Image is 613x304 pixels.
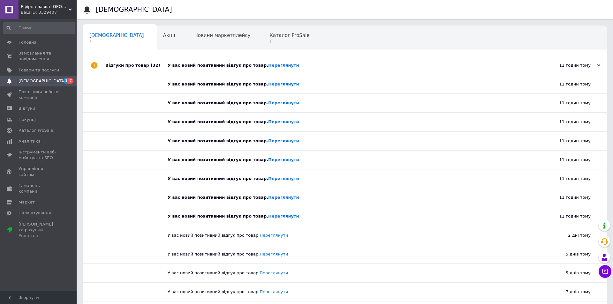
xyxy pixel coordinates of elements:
span: [DEMOGRAPHIC_DATA] [89,33,144,38]
div: У вас новий позитивний відгук про товар. [168,195,527,200]
div: У вас новий позитивний відгук про товар. [168,289,527,295]
div: 11 годин тому [527,151,607,169]
span: Інструменти веб-майстра та SEO [19,149,59,161]
span: (32) [151,63,160,68]
span: Аналітика [19,138,41,144]
a: Переглянути [260,271,288,275]
span: Ефірна лавка Київ [21,4,69,10]
div: 11 годин тому [527,132,607,150]
a: Переглянути [260,289,288,294]
span: [PERSON_NAME] та рахунки [19,221,59,239]
a: Переглянути [260,233,288,238]
div: 5 днів тому [527,245,607,263]
span: Каталог ProSale [19,128,53,133]
div: 7 днів тому [527,283,607,301]
span: Головна [19,40,36,45]
div: 11 годин тому [527,169,607,188]
a: Переглянути [268,63,299,68]
a: Переглянути [268,176,299,181]
input: Пошук [3,22,75,34]
a: Переглянути [268,157,299,162]
a: Переглянути [268,214,299,219]
span: Замовлення та повідомлення [19,50,59,62]
div: У вас новий позитивний відгук про товар. [168,270,527,276]
div: Відгуки про товар [105,56,168,75]
span: [DEMOGRAPHIC_DATA] [19,78,66,84]
span: 1 [64,78,69,84]
div: У вас новий позитивний відгук про товар. [168,138,527,144]
div: 11 годин тому [536,63,600,68]
div: 11 годин тому [527,94,607,112]
div: У вас новий позитивний відгук про товар. [168,157,527,163]
div: У вас новий позитивний відгук про товар. [168,81,527,87]
span: Каталог ProSale [269,33,309,38]
a: Переглянути [260,252,288,256]
span: 7 [68,78,73,84]
span: Налаштування [19,210,51,216]
div: 11 годин тому [527,207,607,226]
div: 11 годин тому [527,188,607,207]
div: 11 годин тому [527,113,607,131]
span: Показники роботи компанії [19,89,59,100]
span: 1 [269,40,309,44]
a: Переглянути [268,138,299,143]
a: Переглянути [268,82,299,86]
span: Товари та послуги [19,67,59,73]
div: У вас новий позитивний відгук про товар. [168,100,527,106]
span: Відгуки [19,106,35,111]
span: Маркет [19,199,35,205]
div: У вас новий позитивний відгук про товар. [168,63,536,68]
span: Новини маркетплейсу [194,33,250,38]
div: У вас новий позитивний відгук про товар. [168,176,527,182]
span: 8 [89,40,144,44]
div: Ваш ID: 3329407 [21,10,77,15]
div: У вас новий позитивний відгук про товар. [168,233,527,238]
div: 2 дні тому [527,226,607,245]
div: 5 днів тому [527,264,607,282]
div: Prom топ [19,233,59,239]
div: 11 годин тому [527,75,607,93]
span: Акції [163,33,175,38]
div: У вас новий позитивний відгук про товар. [168,213,527,219]
a: Переглянути [268,119,299,124]
span: Гаманець компанії [19,183,59,194]
h1: [DEMOGRAPHIC_DATA] [96,6,172,13]
a: Переглянути [268,100,299,105]
div: У вас новий позитивний відгук про товар. [168,119,527,125]
button: Чат з покупцем [599,265,611,278]
a: Переглянути [268,195,299,200]
span: Покупці [19,117,36,122]
div: У вас новий позитивний відгук про товар. [168,251,527,257]
span: Управління сайтом [19,166,59,177]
